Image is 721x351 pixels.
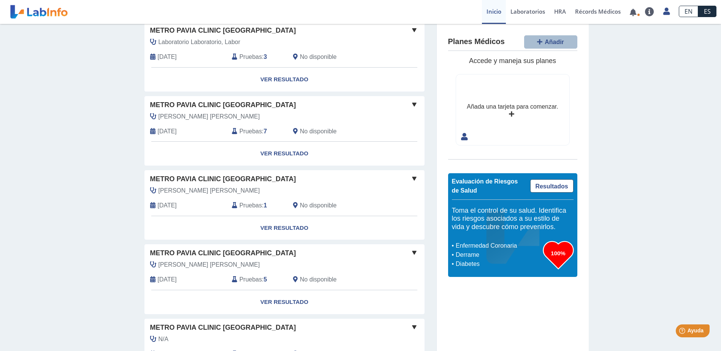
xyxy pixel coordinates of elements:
[239,127,262,136] span: Pruebas
[679,6,698,17] a: EN
[150,248,296,258] span: Metro Pavia Clinic [GEOGRAPHIC_DATA]
[454,250,543,259] li: Derrame
[467,102,558,111] div: Añada una tarjeta para comenzar.
[144,68,425,92] a: Ver Resultado
[448,37,505,46] h4: Planes Médicos
[545,39,564,45] span: Añadir
[452,207,574,231] h5: Toma el control de su salud. Identifica los riesgos asociados a su estilo de vida y descubre cómo...
[150,323,296,333] span: Metro Pavia Clinic [GEOGRAPHIC_DATA]
[239,275,262,284] span: Pruebas
[530,179,574,193] a: Resultados
[300,127,337,136] span: No disponible
[264,276,267,283] b: 5
[158,112,260,121] span: Perez Berdeguer, Carlos
[158,38,241,47] span: Laboratorio Laboratorio, Labor
[226,201,287,210] div: :
[226,275,287,284] div: :
[452,178,518,194] span: Evaluación de Riesgos de Salud
[454,241,543,250] li: Enfermedad Coronaria
[158,127,177,136] span: 2025-04-10
[264,54,267,60] b: 3
[264,202,267,209] b: 1
[543,248,574,258] h3: 100%
[454,259,543,269] li: Diabetes
[469,57,556,65] span: Accede y maneja sus planes
[158,52,177,62] span: 2025-08-08
[554,8,566,15] span: HRA
[300,275,337,284] span: No disponible
[524,35,577,49] button: Añadir
[150,25,296,36] span: Metro Pavia Clinic [GEOGRAPHIC_DATA]
[158,186,260,195] span: Perez Berdeguer, Carlos
[653,321,713,343] iframe: Help widget launcher
[144,142,425,166] a: Ver Resultado
[300,52,337,62] span: No disponible
[300,201,337,210] span: No disponible
[150,174,296,184] span: Metro Pavia Clinic [GEOGRAPHIC_DATA]
[698,6,716,17] a: ES
[158,201,177,210] span: 2025-04-02
[239,52,262,62] span: Pruebas
[158,275,177,284] span: 2024-12-04
[158,335,169,344] span: N/A
[158,260,260,269] span: Perez Berdeguer, Carlos
[239,201,262,210] span: Pruebas
[226,127,287,136] div: :
[144,290,425,314] a: Ver Resultado
[150,100,296,110] span: Metro Pavia Clinic [GEOGRAPHIC_DATA]
[264,128,267,134] b: 7
[144,216,425,240] a: Ver Resultado
[226,52,287,62] div: :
